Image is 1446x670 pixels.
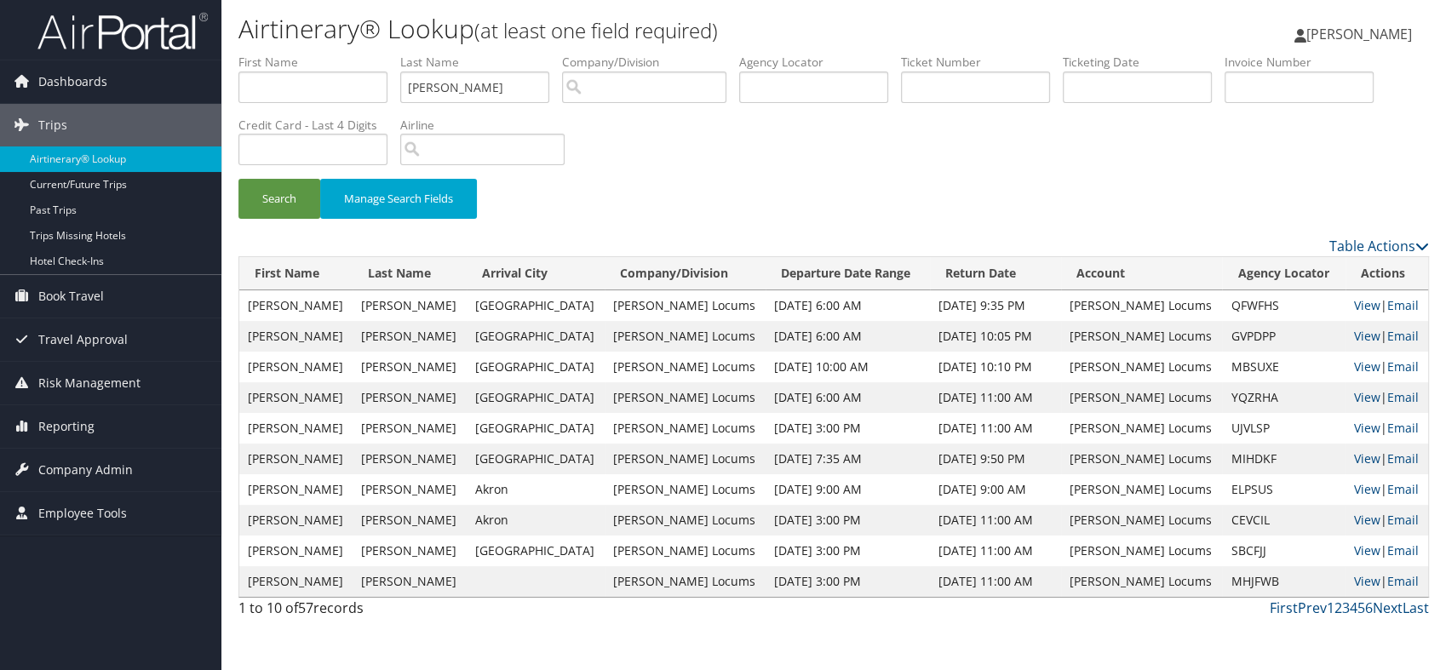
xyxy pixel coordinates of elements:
[1061,474,1222,505] td: [PERSON_NAME] Locums
[1346,290,1428,321] td: |
[353,382,466,413] td: [PERSON_NAME]
[1387,297,1419,313] a: Email
[605,413,766,444] td: [PERSON_NAME] Locums
[1061,444,1222,474] td: [PERSON_NAME] Locums
[239,444,353,474] td: [PERSON_NAME]
[353,535,466,566] td: [PERSON_NAME]
[1387,573,1419,589] a: Email
[38,275,104,318] span: Book Travel
[1270,598,1298,617] a: First
[1061,257,1222,290] th: Account: activate to sort column ascending
[353,352,466,382] td: [PERSON_NAME]
[467,474,605,505] td: Akron
[1222,566,1346,597] td: MHJFWB
[467,290,605,321] td: [GEOGRAPHIC_DATA]
[1061,505,1222,535] td: [PERSON_NAME] Locums
[1346,566,1428,597] td: |
[1387,358,1419,375] a: Email
[1061,352,1222,382] td: [PERSON_NAME] Locums
[1222,413,1346,444] td: UJVLSP
[1346,444,1428,474] td: |
[1387,542,1419,558] a: Email
[1354,358,1380,375] a: View
[320,179,477,219] button: Manage Search Fields
[38,104,67,146] span: Trips
[605,474,766,505] td: [PERSON_NAME] Locums
[766,444,930,474] td: [DATE] 7:35 AM
[239,566,353,597] td: [PERSON_NAME]
[467,535,605,566] td: [GEOGRAPHIC_DATA]
[766,505,930,535] td: [DATE] 3:00 PM
[739,54,901,71] label: Agency Locator
[1298,598,1327,617] a: Prev
[766,352,930,382] td: [DATE] 10:00 AM
[1354,389,1380,405] a: View
[930,444,1062,474] td: [DATE] 9:50 PM
[605,535,766,566] td: [PERSON_NAME] Locums
[38,318,128,361] span: Travel Approval
[1225,54,1386,71] label: Invoice Number
[239,257,353,290] th: First Name: activate to sort column ascending
[605,505,766,535] td: [PERSON_NAME] Locums
[605,352,766,382] td: [PERSON_NAME] Locums
[766,566,930,597] td: [DATE] 3:00 PM
[353,257,466,290] th: Last Name: activate to sort column ascending
[353,505,466,535] td: [PERSON_NAME]
[353,413,466,444] td: [PERSON_NAME]
[930,535,1062,566] td: [DATE] 11:00 AM
[38,362,141,404] span: Risk Management
[1061,413,1222,444] td: [PERSON_NAME] Locums
[605,257,766,290] th: Company/Division
[901,54,1063,71] label: Ticket Number
[474,16,718,44] small: (at least one field required)
[239,413,353,444] td: [PERSON_NAME]
[238,598,517,627] div: 1 to 10 of records
[239,352,353,382] td: [PERSON_NAME]
[353,321,466,352] td: [PERSON_NAME]
[1346,505,1428,535] td: |
[1222,321,1346,352] td: GVPDPP
[1222,290,1346,321] td: QFWFHS
[1346,535,1428,566] td: |
[1373,598,1403,617] a: Next
[1222,444,1346,474] td: MIHDKF
[605,321,766,352] td: [PERSON_NAME] Locums
[1354,512,1380,528] a: View
[1346,413,1428,444] td: |
[1354,450,1380,467] a: View
[400,54,562,71] label: Last Name
[605,290,766,321] td: [PERSON_NAME] Locums
[1342,598,1350,617] a: 3
[239,535,353,566] td: [PERSON_NAME]
[930,474,1062,505] td: [DATE] 9:00 AM
[353,566,466,597] td: [PERSON_NAME]
[1306,25,1412,43] span: [PERSON_NAME]
[1346,257,1428,290] th: Actions
[353,474,466,505] td: [PERSON_NAME]
[766,290,930,321] td: [DATE] 6:00 AM
[1061,566,1222,597] td: [PERSON_NAME] Locums
[1346,474,1428,505] td: |
[1387,481,1419,497] a: Email
[1222,257,1346,290] th: Agency Locator: activate to sort column ascending
[1063,54,1225,71] label: Ticketing Date
[353,444,466,474] td: [PERSON_NAME]
[930,382,1062,413] td: [DATE] 11:00 AM
[239,474,353,505] td: [PERSON_NAME]
[1222,474,1346,505] td: ELPSUS
[1346,352,1428,382] td: |
[1387,450,1419,467] a: Email
[1354,297,1380,313] a: View
[930,321,1062,352] td: [DATE] 10:05 PM
[1365,598,1373,617] a: 6
[37,11,208,51] img: airportal-logo.png
[38,449,133,491] span: Company Admin
[1222,535,1346,566] td: SBCFJJ
[930,257,1062,290] th: Return Date: activate to sort column ascending
[766,257,930,290] th: Departure Date Range: activate to sort column ascending
[1357,598,1365,617] a: 5
[766,321,930,352] td: [DATE] 6:00 AM
[1354,481,1380,497] a: View
[1354,328,1380,344] a: View
[1329,237,1429,255] a: Table Actions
